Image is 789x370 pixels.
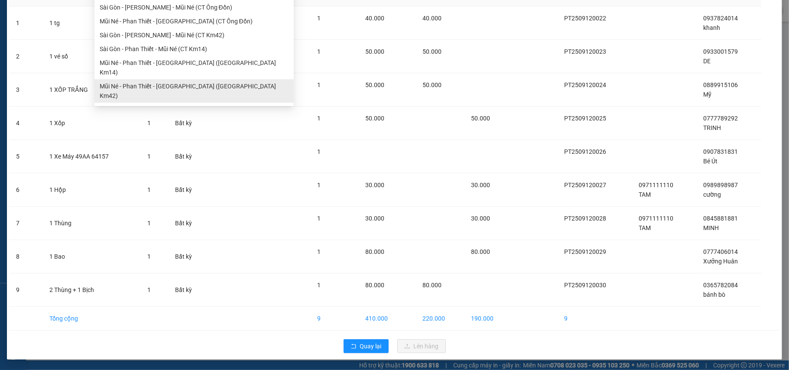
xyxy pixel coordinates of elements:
td: 1 Hộp [42,173,140,207]
td: 3 [9,73,42,107]
span: 0777406014 [704,248,738,255]
span: 1 [317,182,321,188]
td: 220.000 [416,307,464,331]
li: (c) 2017 [73,41,119,52]
span: PT2509120027 [564,182,606,188]
li: Sài Gòn - [PERSON_NAME] - Mũi Né (CT Ông Đồn) [94,0,294,14]
span: PT2509120022 [564,15,606,22]
td: Bất kỳ [168,207,209,240]
td: 9 [9,273,42,307]
td: 8 [9,240,42,273]
b: BIÊN NHẬN GỬI HÀNG HÓA [56,13,83,83]
td: 1 [9,6,42,40]
span: 0933001579 [704,48,738,55]
span: PT2509120028 [564,215,606,222]
td: Bất kỳ [168,140,209,173]
span: 1 [317,48,321,55]
li: Sài Gòn - Phan Thiết - Mũi Né (CT Km14) [94,42,294,56]
span: TRINH [704,124,721,131]
td: 2 Thùng + 1 Bịch [42,273,140,307]
span: rollback [351,343,357,350]
span: 0845881881 [704,215,738,222]
span: 50.000 [422,81,442,88]
td: Tổng cộng [42,307,140,331]
span: 1 [317,115,321,122]
td: 7 [9,207,42,240]
span: PT2509120024 [564,81,606,88]
span: 0777789292 [704,115,738,122]
span: DE [704,58,711,65]
li: Sài Gòn - [PERSON_NAME] - Mũi Né (CT Km42) [94,28,294,42]
span: 30.000 [471,182,490,188]
td: 1 XỐP TRẮNG [42,73,140,107]
span: 30.000 [365,215,384,222]
span: khanh [704,24,721,31]
span: 1 [317,148,321,155]
span: 1 [317,81,321,88]
span: 0971111110 [639,215,673,222]
span: 1 [147,186,151,193]
span: 80.000 [365,248,384,255]
button: uploadLên hàng [397,339,446,353]
span: 40.000 [422,15,442,22]
span: 80.000 [365,282,384,289]
td: Bất kỳ [168,240,209,273]
li: Mũi Né - Phan Thiết - [GEOGRAPHIC_DATA] (CT Ông Đồn) [94,14,294,28]
td: 1 vé số [42,40,140,73]
span: 0365782084 [704,282,738,289]
span: Bé Út [704,158,718,165]
span: 50.000 [365,48,384,55]
span: PT2509120023 [564,48,606,55]
span: 0937824014 [704,15,738,22]
b: [PERSON_NAME] [11,56,49,97]
span: 50.000 [471,115,490,122]
button: rollbackQuay lại [344,339,389,353]
span: 0989898987 [704,182,738,188]
span: 0889915106 [704,81,738,88]
span: 1 [317,248,321,255]
td: 1 Xốp [42,107,140,140]
td: 1 Xe Máy 49AA 64157 [42,140,140,173]
span: 1 [317,282,321,289]
span: 0907831831 [704,148,738,155]
span: 50.000 [365,81,384,88]
td: 1 Bao [42,240,140,273]
span: PT2509120029 [564,248,606,255]
td: 2 [9,40,42,73]
li: Mũi Né - Phan Thiết - [GEOGRAPHIC_DATA] ([GEOGRAPHIC_DATA] Km42) [94,79,294,103]
span: bánh bò [704,291,726,298]
td: 9 [310,307,358,331]
td: 4 [9,107,42,140]
span: 80.000 [422,282,442,289]
span: 0971111110 [639,182,673,188]
td: 5 [9,140,42,173]
span: MINH [704,224,719,231]
td: 6 [9,173,42,207]
td: 190.000 [464,307,513,331]
td: Bất kỳ [168,173,209,207]
td: 9 [557,307,632,331]
span: 1 [317,215,321,222]
td: 1 tg [42,6,140,40]
span: 30.000 [365,182,384,188]
span: 40.000 [365,15,384,22]
span: 30.000 [471,215,490,222]
span: 1 [147,220,151,227]
span: PT2509120025 [564,115,606,122]
span: Mỹ [704,91,712,98]
span: 1 [147,120,151,127]
td: Bất kỳ [168,107,209,140]
span: TAM [639,224,651,231]
span: 1 [147,253,151,260]
b: [DOMAIN_NAME] [73,33,119,40]
li: Mũi Né - Phan Thiết - [GEOGRAPHIC_DATA] ([GEOGRAPHIC_DATA] Km14) [94,56,294,79]
span: 50.000 [422,48,442,55]
span: 1 [147,153,151,160]
span: 50.000 [365,115,384,122]
span: 80.000 [471,248,490,255]
td: 410.000 [358,307,416,331]
span: cường [704,191,721,198]
span: TAM [639,191,651,198]
span: PT2509120030 [564,282,606,289]
img: logo.jpg [94,11,115,32]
